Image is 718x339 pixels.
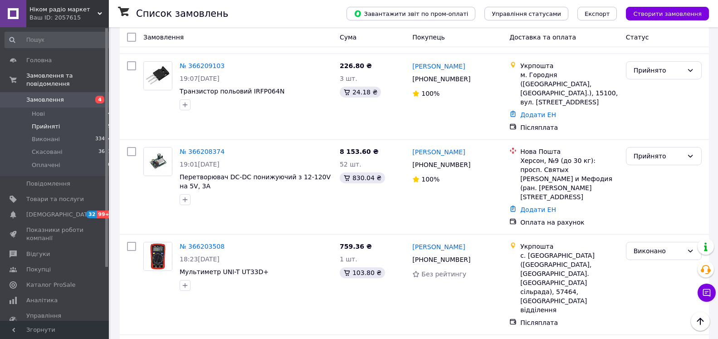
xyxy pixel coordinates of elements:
a: Фото товару [143,242,172,271]
span: Покупець [412,34,444,41]
span: Показники роботи компанії [26,226,84,242]
span: 32 [86,211,97,218]
button: Створити замовлення [626,7,709,20]
span: Cума [340,34,357,41]
img: Фото товару [144,62,172,90]
span: Каталог ProSale [26,281,75,289]
span: Прийняті [32,123,60,131]
span: Експорт [585,10,610,17]
span: 100% [421,176,440,183]
span: 100% [421,90,440,97]
span: Без рейтингу [421,270,466,278]
div: Виконано [634,246,683,256]
div: Ваш ID: 2057615 [29,14,109,22]
span: Скасовані [32,148,63,156]
span: Аналітика [26,296,58,305]
span: 19 [105,123,111,131]
div: Укрпошта [520,242,619,251]
span: Управління сайтом [26,312,84,328]
a: [PERSON_NAME] [412,62,465,71]
span: 8 153.60 ₴ [340,148,379,155]
div: 830.04 ₴ [340,172,385,183]
a: Мультиметр UNI-T UT33D+ [180,268,269,275]
input: Пошук [5,32,112,48]
a: Фото товару [143,61,172,90]
span: 52 шт. [340,161,361,168]
div: 103.80 ₴ [340,267,385,278]
a: № 366208374 [180,148,225,155]
div: с. [GEOGRAPHIC_DATA] ([GEOGRAPHIC_DATA], [GEOGRAPHIC_DATA]. [GEOGRAPHIC_DATA] сільрада), 57464, [... [520,251,619,314]
div: Нова Пошта [520,147,619,156]
span: Завантажити звіт по пром-оплаті [354,10,468,18]
a: [PERSON_NAME] [412,147,465,157]
span: 3611 [98,148,111,156]
span: Замовлення [143,34,184,41]
img: Фото товару [144,242,172,270]
span: 0 [108,161,111,169]
div: Прийнято [634,65,683,75]
span: Нові [32,110,45,118]
span: Замовлення [26,96,64,104]
span: 759.36 ₴ [340,243,372,250]
span: Головна [26,56,52,64]
span: 33494 [95,135,111,143]
a: № 366203508 [180,243,225,250]
div: Укрпошта [520,61,619,70]
a: Додати ЕН [520,206,556,213]
div: Оплата на рахунок [520,218,619,227]
div: Херсон, №9 (до 30 кг): просп. Святых [PERSON_NAME] и Мефодия (ран. [PERSON_NAME][STREET_ADDRESS] [520,156,619,201]
span: Доставка та оплата [509,34,576,41]
div: [PHONE_NUMBER] [410,73,472,85]
a: [PERSON_NAME] [412,242,465,251]
a: Фото товару [143,147,172,176]
div: Післяплата [520,318,619,327]
a: Транзистор польовий IRFP064N [180,88,284,95]
span: 3 шт. [340,75,357,82]
span: Управління статусами [492,10,561,17]
span: 4 [95,96,104,103]
button: Управління статусами [484,7,568,20]
span: Виконані [32,135,60,143]
span: 19:07[DATE] [180,75,220,82]
span: Замовлення та повідомлення [26,72,109,88]
h1: Список замовлень [136,8,228,19]
span: Покупці [26,265,51,274]
span: Оплачені [32,161,60,169]
button: Експорт [577,7,617,20]
a: № 366209103 [180,62,225,69]
a: Додати ЕН [520,111,556,118]
span: Створити замовлення [633,10,702,17]
div: [PHONE_NUMBER] [410,253,472,266]
span: [DEMOGRAPHIC_DATA] [26,211,93,219]
span: 1 шт. [340,255,357,263]
div: [PHONE_NUMBER] [410,158,472,171]
button: Наверх [691,312,710,331]
span: Товари та послуги [26,195,84,203]
span: 99+ [97,211,112,218]
span: 18:23[DATE] [180,255,220,263]
div: Післяплата [520,123,619,132]
img: Фото товару [144,147,172,176]
span: Повідомлення [26,180,70,188]
button: Чат з покупцем [698,284,716,302]
a: Створити замовлення [617,10,709,17]
div: м. Городня ([GEOGRAPHIC_DATA], [GEOGRAPHIC_DATA].), 15100, вул. [STREET_ADDRESS] [520,70,619,107]
span: Відгуки [26,250,50,258]
span: 226.80 ₴ [340,62,372,69]
span: Ніком радіо маркет [29,5,98,14]
span: 4 [108,110,111,118]
div: 24.18 ₴ [340,87,381,98]
a: Перетворювач DC-DC понижуючий з 12-120V на 5V, 3A [180,173,331,190]
span: 19:01[DATE] [180,161,220,168]
button: Завантажити звіт по пром-оплаті [347,7,475,20]
div: Прийнято [634,151,683,161]
span: Статус [626,34,649,41]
